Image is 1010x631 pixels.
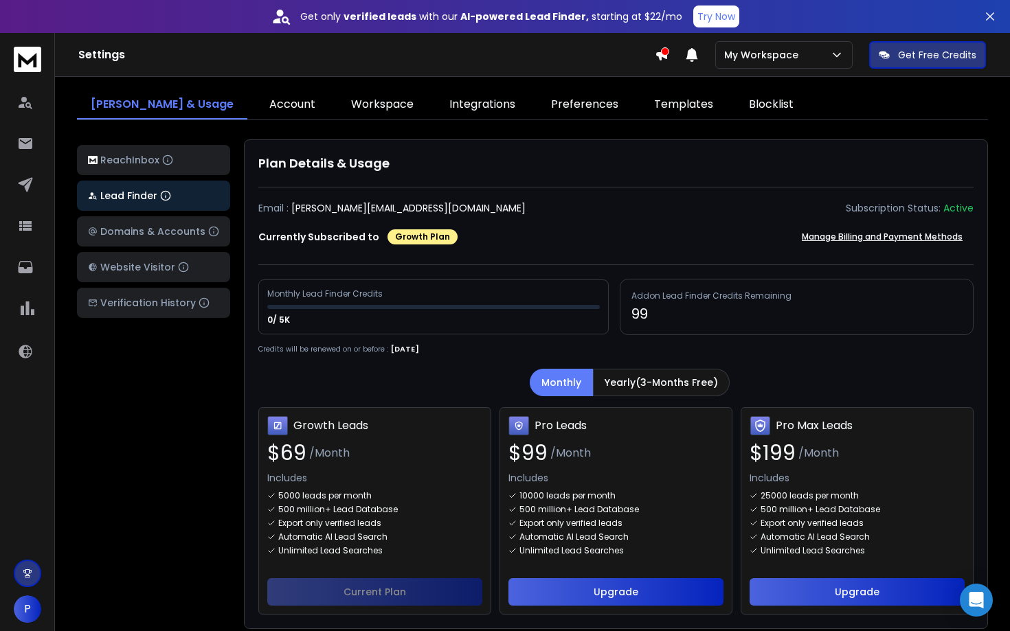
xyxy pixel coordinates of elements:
h3: Pro Max Leads [776,417,853,434]
p: Email : [258,201,289,215]
a: Integrations [436,91,529,119]
p: [PERSON_NAME][EMAIL_ADDRESS][DOMAIN_NAME] [291,201,526,215]
h3: Addon Lead Finder Credits Remaining [631,290,962,301]
button: Get Free Credits [869,41,986,69]
button: ReachInbox [77,145,230,175]
p: My Workspace [724,48,804,62]
div: Active [943,201,974,215]
p: Unlimited Lead Searches [278,545,383,556]
span: $ 199 [750,441,796,466]
p: 0/ 5K [267,314,292,325]
span: /Month [550,445,591,461]
img: logo [14,47,41,72]
h3: Pro Leads [535,417,587,434]
p: Subscription Status: [846,201,941,215]
button: Upgrade [508,578,723,606]
h1: Settings [78,47,655,63]
p: 500 million+ Lead Database [278,504,398,515]
p: Unlimited Lead Searches [519,545,624,556]
p: Unlimited Lead Searches [761,545,865,556]
span: /Month [309,445,350,461]
p: Includes [750,471,965,485]
p: 500 million+ Lead Database [519,504,639,515]
span: $ 69 [267,441,306,466]
button: Try Now [693,5,739,27]
p: 10000 leads per month [519,490,616,501]
a: Blocklist [735,91,807,119]
h1: Plan Details & Usage [258,154,974,173]
p: Includes [267,471,482,485]
p: Get Free Credits [898,48,976,62]
p: 25000 leads per month [761,490,859,501]
button: Website Visitor [77,252,230,282]
h3: Growth Leads [293,417,368,434]
p: Automatic AI Lead Search [519,531,629,542]
p: Export only verified leads [519,518,622,529]
button: P [14,595,41,623]
button: Verification History [77,288,230,318]
button: Manage Billing and Payment Methods [791,223,974,251]
a: [PERSON_NAME] & Usage [77,91,247,119]
button: Lead Finder [77,181,230,211]
div: Monthly Lead Finder Credits [267,288,385,299]
span: /Month [798,445,839,461]
a: Workspace [337,91,427,119]
span: $ 99 [508,441,548,466]
p: Automatic AI Lead Search [761,531,870,542]
button: Domains & Accounts [77,216,230,246]
div: Open Intercom Messenger [960,584,993,617]
p: Try Now [697,10,735,23]
p: Export only verified leads [278,518,381,529]
p: 5000 leads per month [278,490,372,501]
strong: verified leads [344,10,416,23]
img: logo [88,156,98,165]
p: 500 million+ Lead Database [761,504,880,515]
strong: AI-powered Lead Finder, [460,10,589,23]
p: 99 [631,304,962,323]
p: Export only verified leads [761,518,864,529]
p: Automatic AI Lead Search [278,531,388,542]
button: Monthly [530,369,593,396]
p: Currently Subscribed to [258,230,379,244]
p: [DATE] [391,343,419,355]
p: Get only with our starting at $22/mo [300,10,682,23]
a: Account [256,91,329,119]
p: Includes [508,471,723,485]
p: Credits will be renewed on or before : [258,344,388,354]
p: Manage Billing and Payment Methods [802,231,963,242]
a: Preferences [537,91,632,119]
div: Growth Plan [388,229,458,244]
a: Templates [640,91,727,119]
button: Yearly(3-Months Free) [593,369,730,396]
button: Upgrade [750,578,965,606]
